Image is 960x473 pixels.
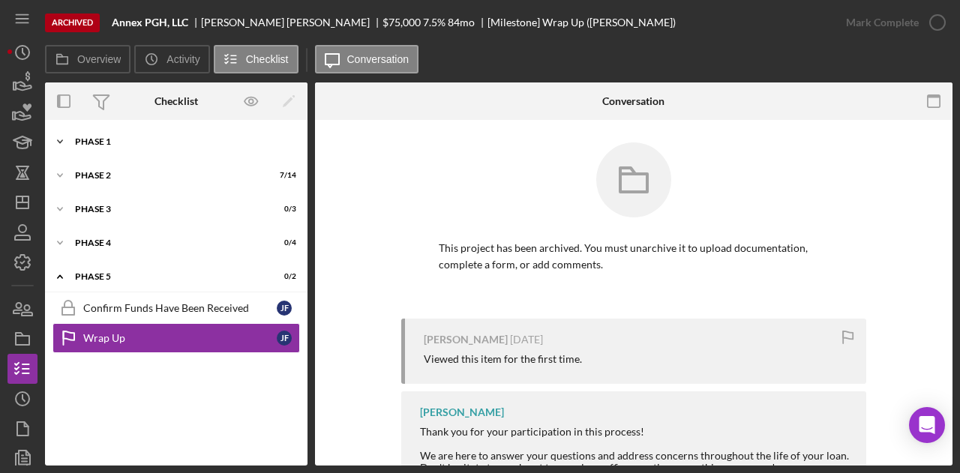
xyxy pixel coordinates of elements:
[75,238,259,247] div: Phase 4
[831,7,952,37] button: Mark Complete
[423,16,445,28] div: 7.5 %
[424,353,582,365] div: Viewed this item for the first time.
[214,45,298,73] button: Checklist
[83,302,277,314] div: Confirm Funds Have Been Received
[75,171,259,180] div: Phase 2
[269,272,296,281] div: 0 / 2
[846,7,919,37] div: Mark Complete
[166,53,199,65] label: Activity
[269,238,296,247] div: 0 / 4
[52,323,300,353] a: Wrap UpJF
[45,45,130,73] button: Overview
[75,205,259,214] div: Phase 3
[382,16,421,28] div: $75,000
[52,293,300,323] a: Confirm Funds Have Been ReceivedJF
[277,331,292,346] div: J F
[269,171,296,180] div: 7 / 14
[112,16,188,28] b: Annex PGH, LLC
[439,240,829,274] p: This project has been archived. You must unarchive it to upload documentation, complete a form, o...
[277,301,292,316] div: J F
[424,334,508,346] div: [PERSON_NAME]
[909,407,945,443] div: Open Intercom Messenger
[510,334,543,346] time: 2022-08-29 19:10
[75,272,259,281] div: Phase 5
[315,45,419,73] button: Conversation
[420,406,504,418] div: [PERSON_NAME]
[154,95,198,107] div: Checklist
[448,16,475,28] div: 84 mo
[246,53,289,65] label: Checklist
[269,205,296,214] div: 0 / 3
[602,95,664,107] div: Conversation
[45,13,100,32] div: Archived
[83,332,277,344] div: Wrap Up
[77,53,121,65] label: Overview
[75,137,289,146] div: Phase 1
[201,16,382,28] div: [PERSON_NAME] [PERSON_NAME]
[134,45,209,73] button: Activity
[347,53,409,65] label: Conversation
[487,16,676,28] div: [Milestone] Wrap Up ([PERSON_NAME])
